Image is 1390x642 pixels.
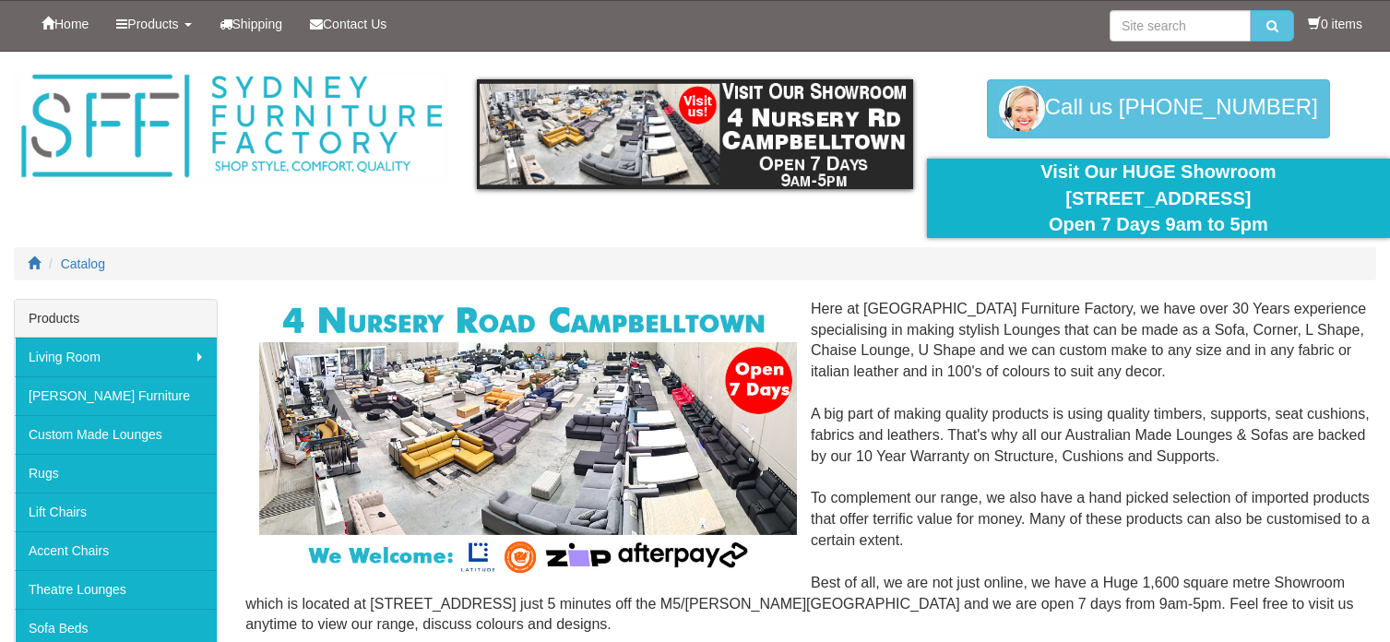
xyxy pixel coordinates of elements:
a: Catalog [61,256,105,271]
a: Products [102,1,205,47]
a: Shipping [206,1,297,47]
span: Shipping [232,17,283,31]
div: Products [15,300,217,338]
a: [PERSON_NAME] Furniture [15,376,217,415]
a: Living Room [15,338,217,376]
span: Home [54,17,89,31]
a: Lift Chairs [15,493,217,531]
a: Theatre Lounges [15,570,217,609]
div: Visit Our HUGE Showroom [STREET_ADDRESS] Open 7 Days 9am to 5pm [941,159,1376,238]
a: Rugs [15,454,217,493]
a: Home [28,1,102,47]
li: 0 items [1308,15,1362,33]
a: Contact Us [296,1,400,47]
a: Custom Made Lounges [15,415,217,454]
input: Site search [1110,10,1251,42]
img: Sydney Furniture Factory [14,70,449,183]
a: Accent Chairs [15,531,217,570]
span: Products [127,17,178,31]
img: Corner Modular Lounges [259,299,797,578]
span: Contact Us [323,17,386,31]
img: showroom.gif [477,79,912,189]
